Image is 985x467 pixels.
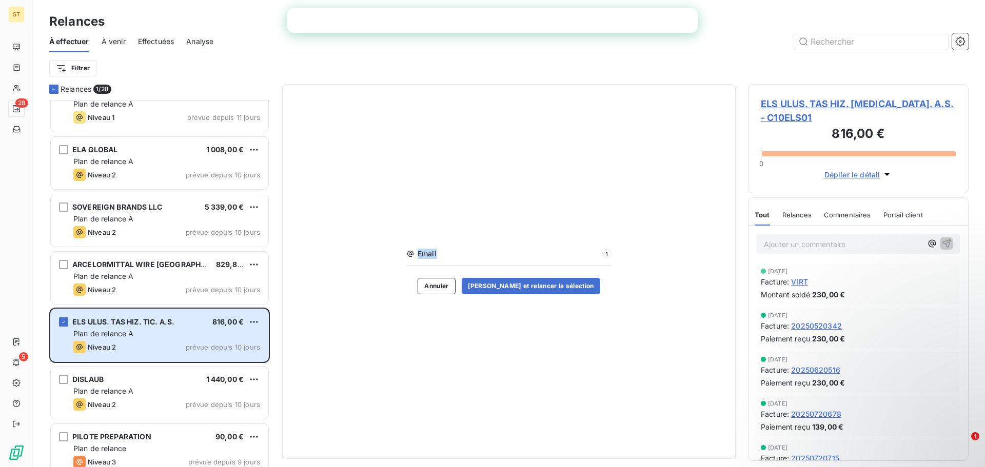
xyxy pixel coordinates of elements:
[88,228,116,236] span: Niveau 2
[761,289,810,300] span: Montant soldé
[791,276,808,287] span: VIRT
[761,333,810,344] span: Paiement reçu
[72,202,162,211] span: SOVEREIGN BRANDS LLC
[49,60,96,76] button: Filtrer
[812,333,845,344] span: 230,00 €
[287,8,698,33] iframe: Intercom live chat bannière
[72,260,232,269] span: ARCELORMITTAL WIRE [GEOGRAPHIC_DATA]
[206,375,244,383] span: 1 440,00 €
[761,421,810,432] span: Paiement reçu
[768,356,787,362] span: [DATE]
[791,320,842,331] span: 20250520342
[73,214,134,223] span: Plan de relance A
[768,312,787,318] span: [DATE]
[759,159,763,168] span: 0
[971,432,979,440] span: 1
[138,36,174,47] span: Effectuées
[761,453,789,463] span: Facture :
[73,272,134,280] span: Plan de relance A
[812,289,845,300] span: 230,00 €
[768,268,787,274] span: [DATE]
[780,368,985,439] iframe: Intercom notifications message
[791,364,840,375] span: 20250620516
[462,278,600,294] button: [PERSON_NAME] et relancer la sélection
[19,352,28,361] span: 5
[418,278,455,294] button: Annuler
[824,211,871,219] span: Commentaires
[761,97,956,125] span: ELS ULUS. TAS HIZ. [MEDICAL_DATA]. A.S. - C10ELS01
[88,171,116,179] span: Niveau 2
[883,211,923,219] span: Portail client
[88,286,116,294] span: Niveau 2
[761,409,789,419] span: Facture :
[755,211,770,219] span: Tout
[8,6,25,23] div: ST
[73,157,134,166] span: Plan de relance A
[188,458,260,466] span: prévue depuis 9 jours
[791,453,839,463] span: 20250720715
[88,343,116,351] span: Niveau 2
[761,364,789,375] span: Facture :
[761,377,810,388] span: Paiement reçu
[88,458,116,466] span: Niveau 3
[102,36,126,47] span: À venir
[212,317,244,326] span: 816,00 €
[186,400,260,409] span: prévue depuis 10 jours
[93,85,111,94] span: 1/ 28
[49,36,89,47] span: À effectuer
[15,98,28,108] span: 28
[73,99,134,108] span: Plan de relance A
[73,387,134,395] span: Plan de relance A
[602,249,612,258] span: 1
[73,444,126,453] span: Plan de relance
[88,113,114,121] span: Niveau 1
[950,432,975,457] iframe: Intercom live chat
[187,113,260,121] span: prévue depuis 11 jours
[206,145,244,154] span: 1 008,00 €
[761,125,956,145] h3: 816,00 €
[72,432,151,441] span: PILOTE PREPARATION
[72,317,174,326] span: ELS ULUS. TAS HIZ. TIC. A.S.
[824,169,880,180] span: Déplier le détail
[782,211,812,219] span: Relances
[186,228,260,236] span: prévue depuis 10 jours
[761,320,789,331] span: Facture :
[49,12,105,31] h3: Relances
[768,444,787,451] span: [DATE]
[61,84,91,94] span: Relances
[72,145,118,154] span: ELA GLOBAL
[418,249,599,259] span: Email
[186,343,260,351] span: prévue depuis 10 jours
[8,444,25,461] img: Logo LeanPay
[215,432,244,441] span: 90,00 €
[761,276,789,287] span: Facture :
[768,400,787,407] span: [DATE]
[72,375,104,383] span: DISLAUB
[73,329,134,338] span: Plan de relance A
[186,286,260,294] span: prévue depuis 10 jours
[49,100,270,467] div: grid
[794,33,948,50] input: Rechercher
[88,400,116,409] span: Niveau 2
[186,36,213,47] span: Analyse
[821,169,896,180] button: Déplier le détail
[186,171,260,179] span: prévue depuis 10 jours
[205,202,244,211] span: 5 339,00 €
[216,260,249,269] span: 829,80 €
